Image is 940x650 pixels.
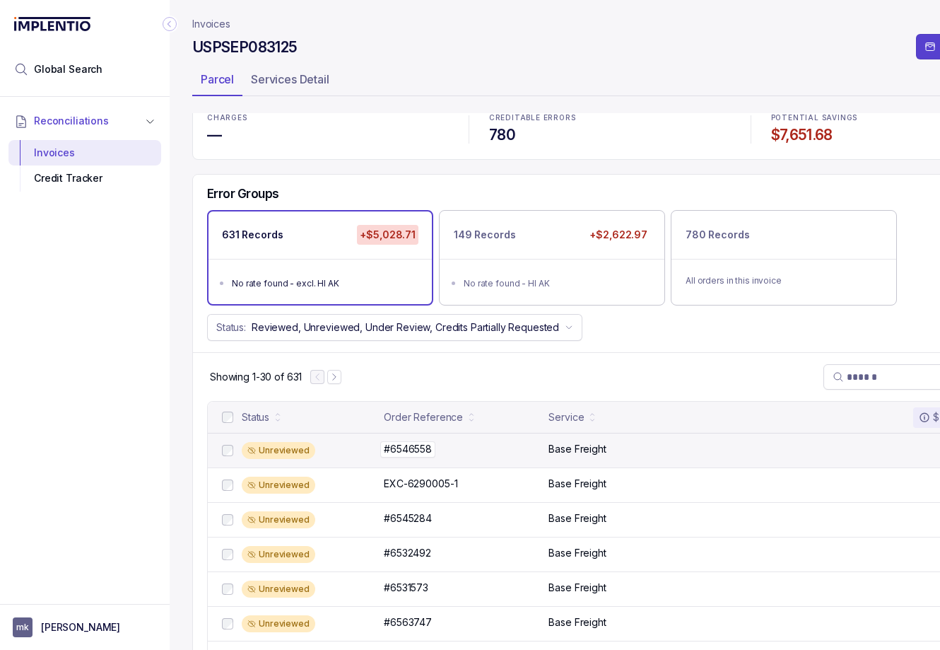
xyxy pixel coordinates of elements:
button: Reconciliations [8,105,161,137]
div: Invoices [20,140,150,166]
div: Remaining page entries [210,370,302,384]
p: Base Freight [548,477,606,491]
div: Unreviewed [242,546,315,563]
p: Base Freight [548,442,606,456]
p: Parcel [201,71,234,88]
p: 149 Records [454,228,515,242]
div: Unreviewed [242,477,315,494]
div: Unreviewed [242,581,315,598]
p: +$2,622.97 [587,225,650,245]
div: No rate found - excl. HI AK [232,277,417,291]
h4: — [207,125,449,145]
li: Tab Parcel [192,68,242,96]
p: Services Detail [251,71,329,88]
input: checkbox-checkbox [222,618,233,629]
a: Invoices [192,17,230,31]
p: [PERSON_NAME] [41,620,120,634]
h4: 780 [489,125,731,145]
span: User initials [13,617,33,637]
p: #6532492 [384,546,431,560]
div: Unreviewed [242,615,315,632]
div: Credit Tracker [20,166,150,191]
p: Showing 1-30 of 631 [210,370,302,384]
input: checkbox-checkbox [222,480,233,491]
input: checkbox-checkbox [222,445,233,456]
p: EXC-6290005-1 [384,477,457,491]
span: Global Search [34,62,102,76]
p: #6531573 [384,581,428,595]
div: No rate found - HI AK [464,277,649,291]
p: Reviewed, Unreviewed, Under Review, Credits Partially Requested [252,320,559,335]
li: Tab Services Detail [242,68,338,96]
button: User initials[PERSON_NAME] [13,617,157,637]
input: checkbox-checkbox [222,514,233,526]
p: Base Freight [548,615,606,629]
p: All orders in this invoice [686,274,882,288]
h4: USPSEP083125 [192,37,297,57]
div: Service [548,410,584,424]
p: Base Freight [548,546,606,560]
span: Reconciliations [34,114,109,128]
div: Status [242,410,269,424]
p: +$5,028.71 [357,225,418,245]
div: Collapse Icon [161,16,178,33]
button: Next Page [327,370,341,384]
p: #6545284 [384,511,432,526]
div: Reconciliations [8,137,161,195]
p: CREDITABLE ERRORS [489,114,731,122]
nav: breadcrumb [192,17,230,31]
input: checkbox-checkbox [222,549,233,560]
p: Base Freight [548,511,606,526]
button: Status:Reviewed, Unreviewed, Under Review, Credits Partially Requested [207,314,582,341]
div: Unreviewed [242,511,315,528]
input: checkbox-checkbox [222,584,233,595]
div: Order Reference [384,410,463,424]
p: #6563747 [384,615,432,629]
p: CHARGES [207,114,449,122]
p: Status: [216,320,246,335]
input: checkbox-checkbox [222,412,233,423]
h5: Error Groups [207,186,279,202]
p: Base Freight [548,581,606,595]
div: Unreviewed [242,442,315,459]
p: #6546558 [380,441,435,457]
p: 631 Records [222,228,283,242]
p: 780 Records [686,228,749,242]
